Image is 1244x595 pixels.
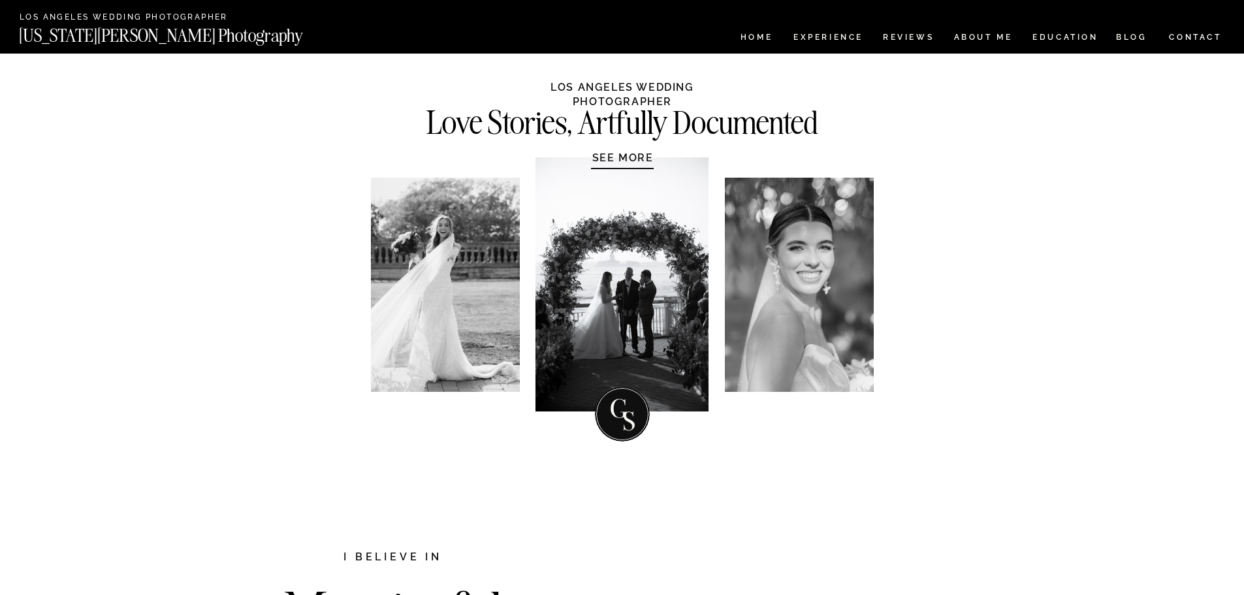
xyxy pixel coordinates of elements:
[793,33,862,44] a: Experience
[19,27,347,38] a: [US_STATE][PERSON_NAME] Photography
[1116,33,1147,44] a: BLOG
[561,151,685,164] a: SEE MORE
[1168,30,1222,44] a: CONTACT
[738,33,775,44] a: HOME
[883,33,932,44] a: REVIEWS
[500,80,745,106] h1: LOS ANGELES WEDDING PHOTOGRAPHER
[1031,33,1100,44] a: EDUCATION
[20,13,276,23] a: Los Angeles Wedding Photographer
[398,108,847,133] h2: Love Stories, Artfully Documented
[953,33,1013,44] a: ABOUT ME
[275,549,511,567] h2: I believe in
